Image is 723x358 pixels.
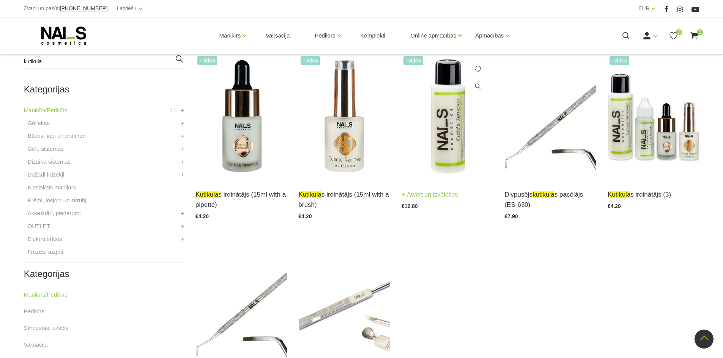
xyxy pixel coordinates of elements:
a: + [181,144,184,153]
span: +Video [197,56,217,65]
a: + [181,209,184,218]
span: kutikula [608,191,630,198]
h2: Kategorijas [24,269,184,279]
span: +Video [301,56,320,65]
img: Metāla kutikulas pacēlājs / instrumenta lāpstiņaDivpusējs profesionāls nerūsējošā tērauda instrum... [504,54,596,180]
a: Vaksācija [260,17,296,54]
a: Gēlu sistēmas [28,144,64,153]
span: €12.80 [402,203,418,209]
a: 0 [690,31,699,41]
a: Apmācības [475,20,504,51]
span: 11 [170,106,176,115]
a: Klasiskais manikīrs [28,183,76,192]
a: Dažādi līdzekļi [28,170,65,179]
a: + [181,234,184,244]
a: kutikulas irdinātājs (15ml with a pipette) [195,189,287,210]
a: Krēmi, losjoni un skrubji [28,196,88,205]
a: + [181,157,184,166]
a: EUR [638,4,650,13]
a: Latviešu [117,4,137,13]
a: Komplekti [354,17,392,54]
a: Dizaina sistēmas [28,157,71,166]
a: Atvērt un izvēlēties [402,189,458,200]
img: Līdzeklis kutikulas mīkstināšanai un irdināšanai vien pāris sekunžu laikā. Ideāli piemērots kutik... [608,54,699,180]
span: kutikula [195,191,218,198]
a: kutikulas irdinātājs (15ml with a brush) [299,189,390,210]
span: | [112,4,113,13]
span: 0 [697,29,703,35]
a: Manikīrs/Pedikīrs [24,290,68,299]
a: Gēllakas [28,119,50,128]
a: Vaksācija [24,340,48,349]
a: + [181,170,184,179]
a: kutikulas irdinātājs (3) [608,189,699,200]
input: Meklēt produktus ... [24,54,184,69]
a: 0 [669,31,678,41]
span: 0 [676,29,682,35]
a: Online apmācības [410,20,456,51]
div: Zvani un pasūti [24,4,108,13]
span: €7.90 [504,213,518,219]
span: kutikula [532,191,554,198]
span: €4.20 [195,213,209,219]
span: | [659,4,661,13]
h2: Kategorijas [24,84,184,94]
a: Bāzes, topi un praimeri [28,131,86,141]
a: [PHONE_NUMBER] [60,6,108,11]
span: €4.20 [299,213,312,219]
a: Divpusējskutikulas pacēlājs (ES-630) [504,189,596,210]
a: Frēzes, uzgaļi [28,247,63,256]
a: Aksesuāri, piederumi [28,209,81,218]
img: Līdzeklis kutikulas mīkstināšanai un irdināšanai vien pāris sekunžu laikā. Ideāli piemērots kutik... [195,54,287,180]
a: Pedikīrs [315,20,335,51]
span: €4.20 [608,203,621,209]
span: +Video [403,56,423,65]
a: OUTLET [28,222,50,231]
a: + [181,222,184,231]
a: Elektroierīces [28,234,62,244]
a: + [181,119,184,128]
a: Skropstas, uzacis [24,324,69,333]
a: + [181,131,184,141]
a: + [181,106,184,115]
img: Līdzeklis kutikulas mīkstināšanai un irdināšanai vien pāris sekunžu laikā. Ideāli piemērots kutik... [299,54,390,180]
a: Manikīrs/Pedikīrs [24,106,68,115]
span: kutikula [299,191,321,198]
img: Līdzeklis kutikulas mīkstināšanai un irdināšanai vien pāris sekunžu laikā. Ideāli piemērots kutik... [402,54,493,180]
span: +Video [610,56,629,65]
span: [PHONE_NUMBER] [60,5,108,11]
a: Manikīrs [219,20,241,51]
a: Pedikīrs [24,307,44,316]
